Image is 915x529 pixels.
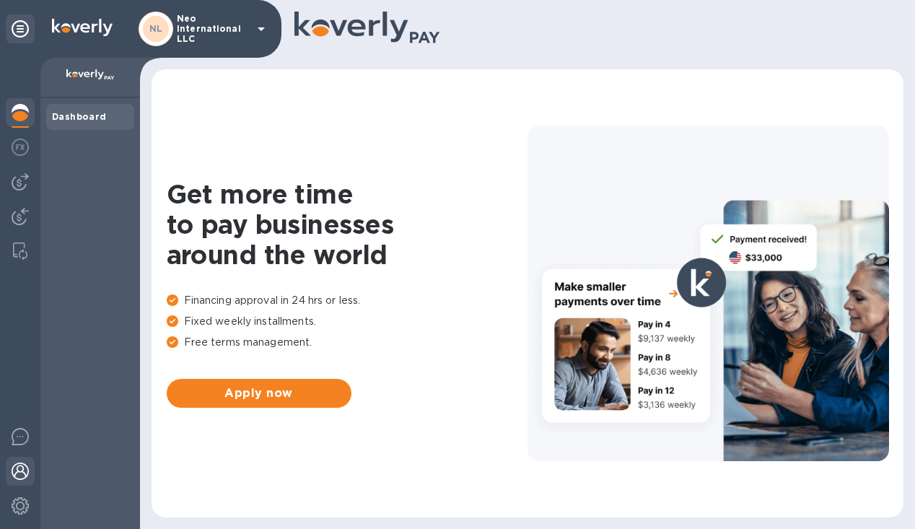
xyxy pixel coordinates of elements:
p: Financing approval in 24 hrs or less. [167,293,527,308]
img: Logo [52,19,113,36]
b: NL [149,23,163,34]
button: Apply now [167,379,351,408]
p: Neo International LLC [177,14,249,44]
p: Free terms management. [167,335,527,350]
div: Unpin categories [6,14,35,43]
b: Dashboard [52,111,107,122]
img: Foreign exchange [12,139,29,156]
h1: Get more time to pay businesses around the world [167,179,527,270]
span: Apply now [178,385,340,402]
p: Fixed weekly installments. [167,314,527,329]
